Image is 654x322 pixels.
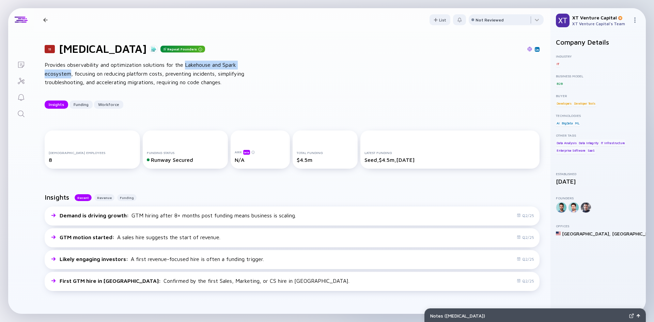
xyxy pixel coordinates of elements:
[59,42,147,55] h1: [MEDICAL_DATA]
[60,256,129,262] span: Likely engaging investors :
[364,157,535,163] div: Seed, $4.5m, [DATE]
[572,15,629,20] div: XT Venture Capital
[60,234,116,240] span: GTM motion started :
[160,46,205,52] div: Repeat Founders
[45,99,68,110] div: Insights
[297,151,354,155] div: Total Funding
[430,15,450,25] div: List
[117,194,137,201] button: Funding
[364,151,535,155] div: Latest Funding
[556,231,561,236] img: United States Flag
[69,99,93,110] div: Funding
[556,139,577,146] div: Data Analysis
[574,120,580,126] div: ML
[600,139,626,146] div: IT Infrastructure
[556,60,560,67] div: IT
[243,150,250,155] div: beta
[637,314,640,318] img: Open Notes
[94,194,114,201] button: Revenue
[94,101,123,109] button: Workforce
[476,17,504,22] div: Not Reviewed
[60,234,220,240] div: A sales hire suggests the start of revenue.
[556,94,640,98] div: Buyer
[556,147,586,154] div: Enterprise Software
[632,17,638,23] img: Menu
[430,313,626,319] div: Notes ( [MEDICAL_DATA] )
[556,172,640,176] div: Established
[60,212,130,218] span: Demand is driving growth :
[556,133,640,137] div: Other Tags
[535,48,539,51] img: definity Linkedin Page
[297,157,354,163] div: $4.5m
[556,38,640,46] h2: Company Details
[60,212,296,218] div: GTM hiring after 8+ months post funding means business is scaling.
[556,14,570,27] img: XT Profile Picture
[75,194,92,201] button: Recent
[235,150,285,155] div: ARR
[556,196,640,200] div: Founders
[45,45,55,53] div: 11
[578,139,599,146] div: Data Integrity
[587,147,595,154] div: SaaS
[45,193,69,201] h2: Insights
[556,224,640,228] div: Offices
[430,14,450,25] button: List
[49,151,136,155] div: [DEMOGRAPHIC_DATA] Employees
[49,157,136,163] div: 8
[556,74,640,78] div: Business Model
[517,278,534,283] div: Q2/25
[562,231,611,236] div: [GEOGRAPHIC_DATA] ,
[572,21,629,26] div: XT Venture Capital's Team
[556,100,572,107] div: Developers
[8,72,34,89] a: Investor Map
[69,101,93,109] button: Funding
[8,56,34,72] a: Lists
[556,113,640,118] div: Technologies
[556,178,640,185] div: [DATE]
[45,101,68,109] button: Insights
[94,99,123,110] div: Workforce
[8,89,34,105] a: Reminders
[235,157,285,163] div: N/A
[527,47,532,51] img: definity Website
[147,151,224,155] div: Funding Status
[517,257,534,262] div: Q2/25
[629,313,634,318] img: Expand Notes
[60,278,162,284] span: First GTM hire in [GEOGRAPHIC_DATA] :
[573,100,596,107] div: Developer Tools
[556,54,640,58] div: Industry
[517,235,534,240] div: Q2/25
[60,256,264,262] div: A first revenue-focused hire is often a funding trigger.
[60,278,349,284] div: Confirmed by the first Sales, Marketing, or CS hire in [GEOGRAPHIC_DATA].
[556,120,560,126] div: AI
[147,157,224,163] div: Runway Secured
[556,80,563,87] div: B2B
[45,61,263,87] div: Provides observability and optimization solutions for the Lakehouse and Spark ecosystem, focusing...
[8,105,34,121] a: Search
[517,213,534,218] div: Q2/25
[561,120,574,126] div: BigData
